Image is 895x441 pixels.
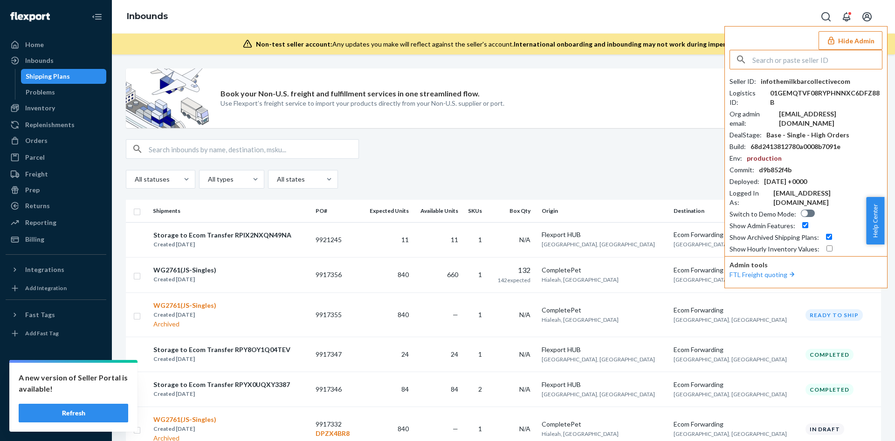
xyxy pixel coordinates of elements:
div: Ready to ship [805,309,863,321]
span: N/A [519,350,530,358]
div: Created [DATE] [153,275,216,284]
td: 9917355 [312,293,362,337]
span: Hialeah, [GEOGRAPHIC_DATA] [542,316,619,323]
div: Inbounds [25,56,54,65]
span: N/A [519,425,530,433]
div: Flexport HUB [542,380,666,389]
ol: breadcrumbs [119,3,175,30]
div: Prep [25,185,40,195]
div: Env : [730,154,742,163]
span: [GEOGRAPHIC_DATA], [GEOGRAPHIC_DATA] [674,356,787,363]
span: [GEOGRAPHIC_DATA], [GEOGRAPHIC_DATA] [674,391,787,398]
div: Storage to Ecom Transfer RPYX0UQXY3387 [153,380,290,389]
span: 2 [478,385,482,393]
th: Available Units [413,200,462,222]
div: Deployed : [730,177,759,186]
div: Flexport HUB [542,230,666,239]
span: 11 [401,236,409,244]
a: Settings [6,367,106,382]
span: Hialeah, [GEOGRAPHIC_DATA] [542,430,619,437]
button: Open notifications [837,7,856,26]
a: Shipping Plans [21,69,107,84]
div: Storage to Ecom Transfer RPIX2NXQN49NA [153,231,291,240]
div: Seller ID : [730,77,756,86]
span: 840 [398,311,409,319]
span: Archived [153,320,179,328]
div: Shipping Plans [26,72,70,81]
div: Freight [25,170,48,179]
span: Help Center [866,197,884,244]
button: Open account menu [858,7,876,26]
div: In draft [805,423,844,435]
div: Inventory [25,103,55,113]
div: Show Hourly Inventory Values : [730,244,819,254]
input: Search or paste seller ID [752,50,882,69]
span: 142 expected [497,277,530,284]
span: 84 [401,385,409,393]
div: Ecom Forwarding [674,265,798,275]
div: [DATE] +0000 [764,177,807,186]
a: Freight [6,167,106,182]
div: CompletePet [542,305,666,315]
input: Search inbounds by name, destination, msku... [149,140,358,158]
span: [GEOGRAPHIC_DATA], [GEOGRAPHIC_DATA] [542,356,655,363]
span: 1 [478,311,482,319]
span: 1 [478,425,482,433]
div: Storage to Ecom Transfer RPY8OY1Q04TEV [153,345,290,354]
div: Ecom Forwarding [674,420,798,429]
input: All statuses [134,175,135,184]
div: Ecom Forwarding [674,345,798,354]
div: Created [DATE] [153,424,216,434]
a: Help Center [6,399,106,414]
th: Destination [670,200,802,222]
td: 9917346 [312,372,362,407]
a: Returns [6,198,106,213]
div: infothemilkbarcollectivecom [761,77,850,86]
div: Created [DATE] [153,240,291,249]
span: N/A [519,236,530,244]
a: Billing [6,232,106,247]
div: Show Admin Features : [730,221,795,231]
div: Orders [25,136,48,145]
span: 660 [447,271,458,278]
span: [GEOGRAPHIC_DATA], [GEOGRAPHIC_DATA] [542,241,655,248]
button: Hide Admin [819,31,882,50]
div: CompletePet [542,420,666,429]
div: 132 [493,265,530,276]
div: Add Fast Tag [25,329,59,337]
div: production [747,154,782,163]
span: 1 [478,236,482,244]
a: FTL Freight quoting [730,271,797,278]
div: WG2761(JS-Singles) [153,265,216,275]
div: 68d2413812780a0008b7091e [750,142,840,151]
span: 24 [401,350,409,358]
span: N/A [519,385,530,393]
p: Book your Non-U.S. freight and fulfillment services in one streamlined flow. [220,88,480,99]
span: [GEOGRAPHIC_DATA], [GEOGRAPHIC_DATA] [674,241,787,248]
p: Use Flexport’s freight service to import your products directly from your Non-U.S. supplier or port. [220,99,504,108]
div: 01GEMQTVF08RYPHNNXC6DFZ88B [770,88,882,107]
p: DPZX4BR8 [316,429,358,438]
th: Box Qty [489,200,538,222]
th: Shipments [149,200,312,222]
td: 9917356 [312,257,362,293]
input: All states [276,175,277,184]
span: — [453,425,458,433]
div: Commit : [730,165,754,175]
a: Add Fast Tag [6,326,106,341]
div: Replenishments [25,120,75,129]
div: Flexport HUB [542,345,666,354]
button: Close Navigation [88,7,106,26]
div: CompletePet [542,265,666,275]
th: SKUs [462,200,489,222]
span: 1 [478,350,482,358]
div: Created [DATE] [153,389,290,399]
a: Replenishments [6,117,106,132]
span: [GEOGRAPHIC_DATA], [GEOGRAPHIC_DATA] [542,391,655,398]
div: Returns [25,201,50,210]
a: Inbounds [6,53,106,68]
span: Non-test seller account: [256,40,332,48]
div: Created [DATE] [153,354,290,364]
div: Any updates you make will reflect against the seller's account. [256,40,755,49]
div: Add Integration [25,284,67,292]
